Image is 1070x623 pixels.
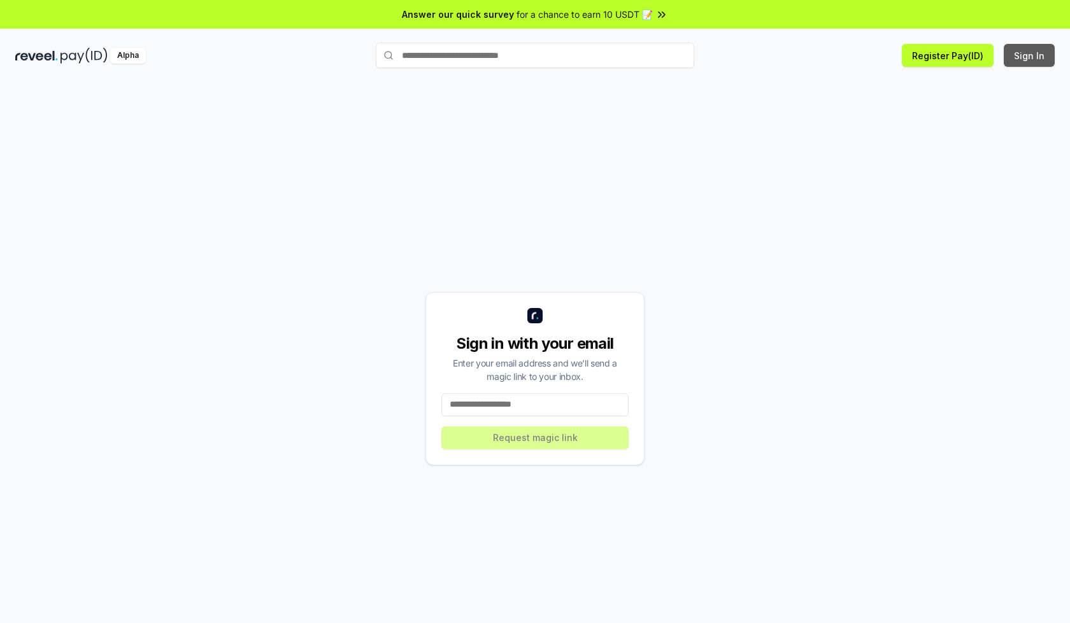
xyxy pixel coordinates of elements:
img: reveel_dark [15,48,58,64]
img: logo_small [527,308,543,323]
button: Register Pay(ID) [902,44,994,67]
span: for a chance to earn 10 USDT 📝 [517,8,653,21]
div: Sign in with your email [441,333,629,354]
button: Sign In [1004,44,1055,67]
img: pay_id [61,48,108,64]
div: Alpha [110,48,146,64]
span: Answer our quick survey [402,8,514,21]
div: Enter your email address and we’ll send a magic link to your inbox. [441,356,629,383]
